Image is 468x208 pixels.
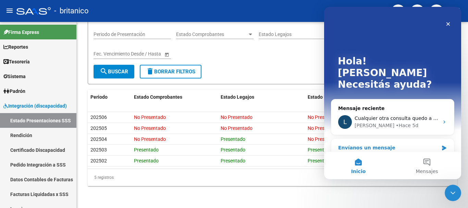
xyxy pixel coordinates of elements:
[90,94,108,100] span: Periodo
[3,102,67,110] span: Integración (discapacidad)
[134,114,166,120] span: No Presentado
[54,3,89,19] span: - britanico
[88,169,457,186] div: 5 registros
[259,32,330,37] span: Estado Legajos
[90,158,107,163] span: 202502
[221,158,245,163] span: Presentado
[100,69,128,75] span: Buscar
[100,67,108,75] mat-icon: search
[146,67,154,75] mat-icon: delete
[134,94,182,100] span: Estado Comprobantes
[94,51,115,57] input: Start date
[3,28,39,36] span: Firma Express
[3,73,26,80] span: Sistema
[308,125,340,131] span: No Presentado
[308,114,340,120] span: No Presentado
[3,43,28,51] span: Reportes
[90,125,107,131] span: 202505
[27,162,42,167] span: Inicio
[221,125,253,131] span: No Presentado
[118,11,130,23] div: Cerrar
[140,65,201,78] button: Borrar Filtros
[94,65,134,78] button: Buscar
[176,32,247,37] span: Estado Comprobantes
[163,51,170,58] button: Open calendar
[221,147,245,152] span: Presentado
[91,162,114,167] span: Mensajes
[134,158,159,163] span: Presentado
[14,137,114,145] div: Envíanos un mensaje
[221,136,245,142] span: Presentado
[134,147,159,152] span: Presentado
[308,136,340,142] span: No Presentado
[221,114,253,120] span: No Presentado
[5,7,14,15] mat-icon: menu
[90,147,107,152] span: 202503
[88,90,131,105] datatable-header-cell: Periodo
[3,58,30,65] span: Tesorería
[90,114,107,120] span: 202506
[305,90,392,105] datatable-header-cell: Estado Rendición (IDAF)
[308,158,332,163] span: Presentado
[134,136,166,142] span: No Presentado
[308,94,360,100] span: Estado Rendición (IDAF)
[221,94,254,100] span: Estado Legajos
[131,90,218,105] datatable-header-cell: Estado Comprobantes
[308,147,332,152] span: Presentado
[3,87,25,95] span: Padrón
[72,115,94,122] div: • Hace 5d
[90,136,107,142] span: 202504
[146,69,195,75] span: Borrar Filtros
[69,145,137,172] button: Mensajes
[445,185,461,201] iframe: Intercom live chat
[324,7,461,179] iframe: Intercom live chat
[7,132,130,150] div: Envíanos un mensaje
[121,51,154,57] input: End date
[30,109,137,114] span: Cualquier otra consulta quedo a disposición.
[218,90,305,105] datatable-header-cell: Estado Legajos
[134,125,166,131] span: No Presentado
[30,115,70,122] div: [PERSON_NAME]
